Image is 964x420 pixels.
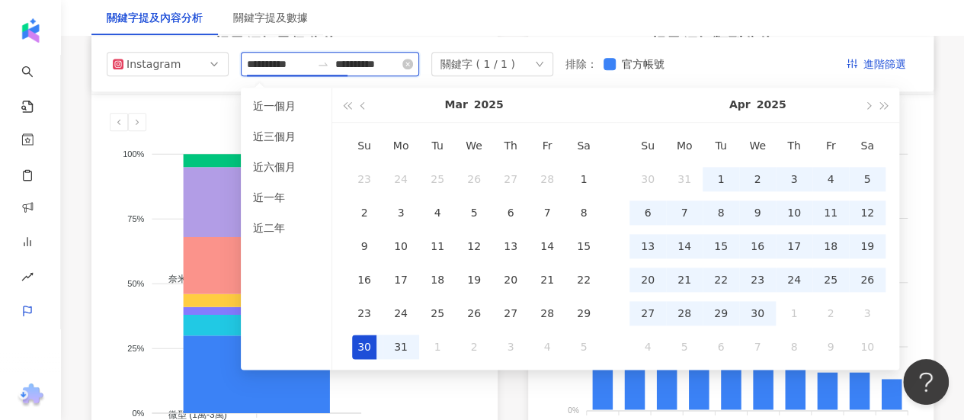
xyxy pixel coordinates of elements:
[572,335,596,359] div: 5
[529,229,565,263] td: 2025-03-14
[419,196,456,229] td: 2025-03-04
[776,330,812,364] td: 2025-05-08
[127,278,144,287] tspan: 50%
[535,268,559,292] div: 21
[352,200,376,225] div: 2
[903,359,949,405] iframe: Help Scout Beacon - Open
[812,330,849,364] td: 2025-05-09
[247,124,325,149] li: 近三個月
[709,167,733,191] div: 1
[572,167,596,191] div: 1
[739,297,776,330] td: 2025-04-30
[782,301,806,325] div: 1
[636,335,660,359] div: 4
[572,200,596,225] div: 8
[247,216,325,240] li: 近二年
[383,330,419,364] td: 2025-03-31
[776,129,812,162] th: Th
[812,297,849,330] td: 2025-05-02
[629,229,666,263] td: 2025-04-13
[492,297,529,330] td: 2025-03-27
[616,56,671,72] span: 官方帳號
[703,129,739,162] th: Tu
[709,200,733,225] div: 8
[739,162,776,196] td: 2025-04-02
[419,330,456,364] td: 2025-04-01
[849,330,886,364] td: 2025-05-10
[383,162,419,196] td: 2025-02-24
[636,301,660,325] div: 27
[16,383,46,408] img: chrome extension
[107,9,203,26] div: 關鍵字提及內容分析
[776,162,812,196] td: 2025-04-03
[456,196,492,229] td: 2025-03-05
[456,229,492,263] td: 2025-03-12
[529,330,565,364] td: 2025-04-04
[383,229,419,263] td: 2025-03-10
[745,234,770,258] div: 16
[535,200,559,225] div: 7
[498,335,523,359] div: 3
[21,261,34,296] span: rise
[745,268,770,292] div: 23
[703,196,739,229] td: 2025-04-08
[703,263,739,297] td: 2025-04-22
[834,52,918,76] button: 進階篩選
[812,129,849,162] th: Fr
[317,58,329,70] span: to
[346,129,383,162] th: Su
[346,263,383,297] td: 2025-03-16
[818,200,843,225] div: 11
[492,162,529,196] td: 2025-02-27
[709,301,733,325] div: 29
[389,200,413,225] div: 3
[629,297,666,330] td: 2025-04-27
[629,196,666,229] td: 2025-04-06
[782,335,806,359] div: 8
[666,196,703,229] td: 2025-04-07
[565,162,602,196] td: 2025-03-01
[849,297,886,330] td: 2025-05-03
[745,335,770,359] div: 7
[818,268,843,292] div: 25
[818,167,843,191] div: 4
[855,335,879,359] div: 10
[666,162,703,196] td: 2025-03-31
[739,330,776,364] td: 2025-05-07
[739,263,776,297] td: 2025-04-23
[127,213,144,223] tspan: 75%
[389,268,413,292] div: 17
[456,162,492,196] td: 2025-02-26
[535,167,559,191] div: 28
[756,88,786,122] button: 2025
[389,167,413,191] div: 24
[157,274,215,284] span: 奈米 (<1萬)
[849,129,886,162] th: Sa
[498,167,523,191] div: 27
[782,234,806,258] div: 17
[474,88,504,122] button: 2025
[666,129,703,162] th: Mo
[498,200,523,225] div: 6
[529,263,565,297] td: 2025-03-21
[636,268,660,292] div: 20
[127,343,144,352] tspan: 25%
[776,196,812,229] td: 2025-04-10
[383,196,419,229] td: 2025-03-03
[739,229,776,263] td: 2025-04-16
[745,301,770,325] div: 30
[247,94,325,118] li: 近一個月
[812,263,849,297] td: 2025-04-25
[535,234,559,258] div: 14
[462,301,486,325] div: 26
[565,263,602,297] td: 2025-03-22
[247,155,325,179] li: 近六個月
[456,330,492,364] td: 2025-04-02
[782,167,806,191] div: 3
[383,129,419,162] th: Mo
[666,229,703,263] td: 2025-04-14
[127,53,176,75] div: Instagram
[863,53,906,77] span: 進階篩選
[383,263,419,297] td: 2025-03-17
[529,129,565,162] th: Fr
